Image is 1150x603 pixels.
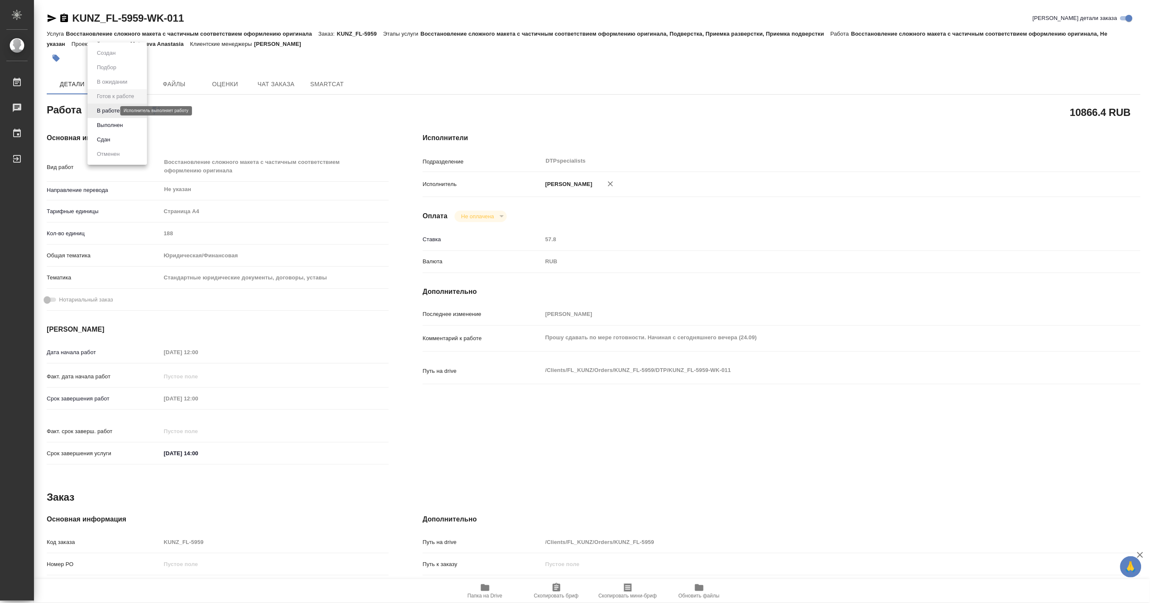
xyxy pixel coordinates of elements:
button: В работе [94,106,122,116]
button: Подбор [94,63,119,72]
button: Готов к работе [94,92,137,101]
button: Создан [94,48,118,58]
button: Сдан [94,135,113,144]
button: Выполнен [94,121,125,130]
button: В ожидании [94,77,130,87]
button: Отменен [94,149,122,159]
